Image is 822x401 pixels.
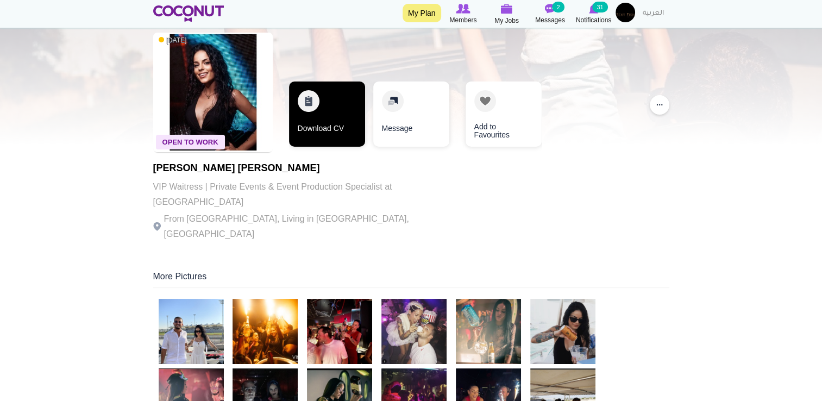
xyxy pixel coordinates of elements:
[456,4,470,14] img: Browse Members
[529,3,572,26] a: Messages Messages 2
[552,2,564,12] small: 2
[289,82,365,147] a: Download CV
[457,82,534,152] div: 3 / 3
[153,5,224,22] img: Home
[153,211,452,242] p: From [GEOGRAPHIC_DATA], Living in [GEOGRAPHIC_DATA], [GEOGRAPHIC_DATA]
[153,163,452,174] h1: [PERSON_NAME] [PERSON_NAME]
[289,82,365,152] div: 1 / 3
[442,3,485,26] a: Browse Members Members
[501,4,513,14] img: My Jobs
[466,82,542,147] a: Add to Favourites
[153,271,669,288] div: More Pictures
[576,15,611,26] span: Notifications
[449,15,476,26] span: Members
[153,179,452,210] p: VIP Waitress | Private Events & Event Production Specialist at [GEOGRAPHIC_DATA]
[373,82,449,152] div: 2 / 3
[156,135,225,149] span: Open To Work
[494,15,519,26] span: My Jobs
[373,82,449,147] a: Message
[545,4,556,14] img: Messages
[637,3,669,24] a: العربية
[650,95,669,115] button: ...
[589,4,598,14] img: Notifications
[572,3,616,26] a: Notifications Notifications 31
[485,3,529,26] a: My Jobs My Jobs
[592,2,607,12] small: 31
[159,36,187,45] span: [DATE]
[535,15,565,26] span: Messages
[403,4,441,22] a: My Plan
